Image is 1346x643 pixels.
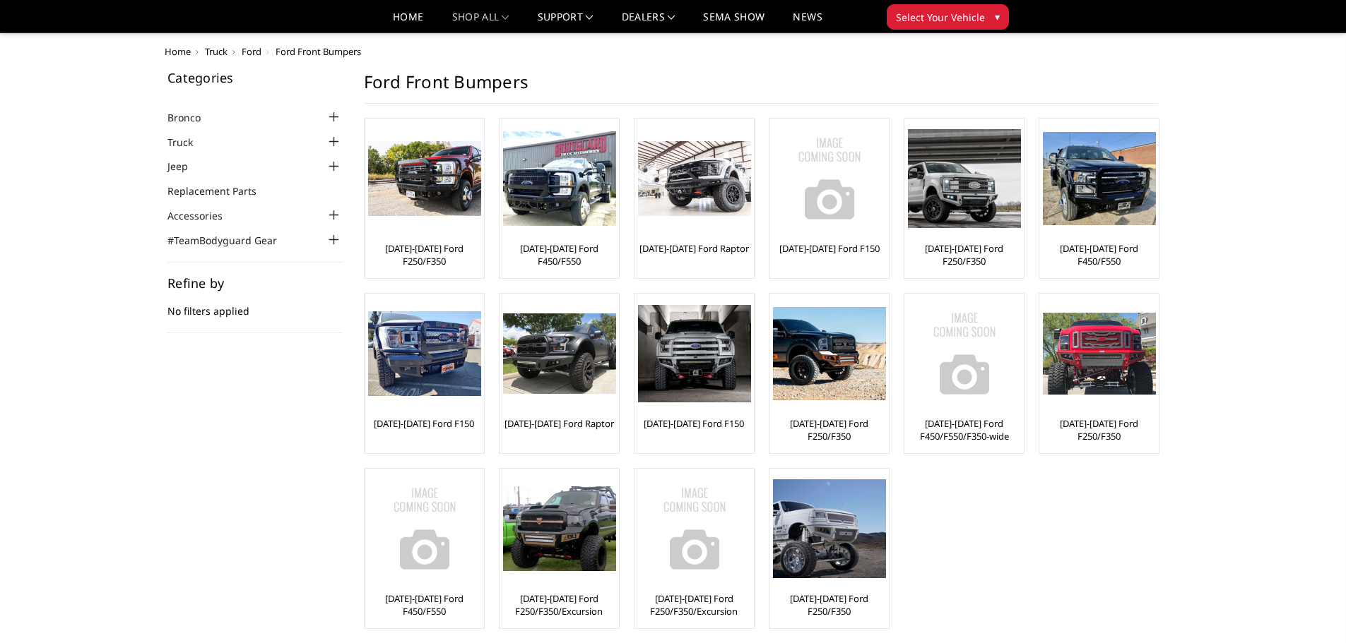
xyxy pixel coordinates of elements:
[368,242,480,268] a: [DATE]-[DATE] Ford F250/F350
[703,12,764,32] a: SEMA Show
[908,417,1020,443] a: [DATE]-[DATE] Ford F450/F550/F350-wide
[242,45,261,58] a: Ford
[167,208,240,223] a: Accessories
[167,159,206,174] a: Jeep
[167,135,211,150] a: Truck
[995,9,1000,24] span: ▾
[503,592,615,618] a: [DATE]-[DATE] Ford F250/F350/Excursion
[167,277,343,289] h5: Refine by
[773,592,885,618] a: [DATE]-[DATE] Ford F250/F350
[638,472,750,585] a: No Image
[638,592,750,618] a: [DATE]-[DATE] Ford F250/F350/Excursion
[773,122,885,235] a: No Image
[779,242,880,255] a: [DATE]-[DATE] Ford F150
[503,242,615,268] a: [DATE]-[DATE] Ford F450/F550
[167,110,218,125] a: Bronco
[908,297,1021,410] img: No Image
[393,12,423,32] a: Home
[452,12,509,32] a: shop all
[622,12,675,32] a: Dealers
[368,472,480,585] a: No Image
[205,45,228,58] a: Truck
[773,122,886,235] img: No Image
[167,71,343,84] h5: Categories
[276,45,361,58] span: Ford Front Bumpers
[504,417,614,430] a: [DATE]-[DATE] Ford Raptor
[773,417,885,443] a: [DATE]-[DATE] Ford F250/F350
[644,417,744,430] a: [DATE]-[DATE] Ford F150
[368,592,480,618] a: [DATE]-[DATE] Ford F450/F550
[887,4,1009,30] button: Select Your Vehicle
[896,10,985,25] span: Select Your Vehicle
[165,45,191,58] a: Home
[167,184,274,198] a: Replacement Parts
[364,71,1158,104] h1: Ford Front Bumpers
[793,12,822,32] a: News
[167,233,295,248] a: #TeamBodyguard Gear
[639,242,749,255] a: [DATE]-[DATE] Ford Raptor
[167,277,343,333] div: No filters applied
[1043,417,1155,443] a: [DATE]-[DATE] Ford F250/F350
[908,297,1020,410] a: No Image
[1043,242,1155,268] a: [DATE]-[DATE] Ford F450/F550
[538,12,594,32] a: Support
[638,472,751,585] img: No Image
[908,242,1020,268] a: [DATE]-[DATE] Ford F250/F350
[368,472,481,585] img: No Image
[374,417,474,430] a: [DATE]-[DATE] Ford F150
